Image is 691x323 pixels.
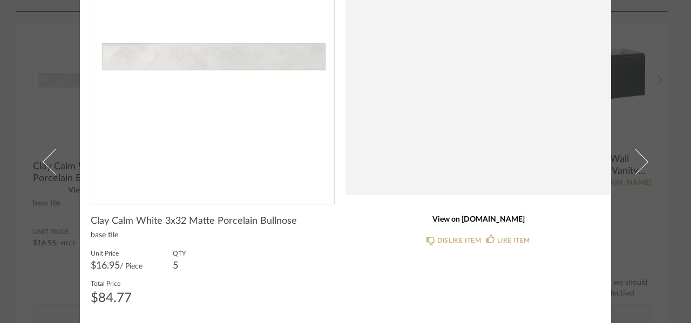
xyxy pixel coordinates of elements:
span: $16.95 [91,261,120,271]
a: View on [DOMAIN_NAME] [356,215,600,224]
div: LIKE ITEM [497,235,530,246]
label: Total Price [91,279,132,287]
div: $84.77 [91,292,132,305]
div: base tile [91,231,335,240]
label: Unit Price [91,249,143,257]
span: / Piece [120,263,143,270]
span: Clay Calm White 3x32 Matte Porcelain Bullnose [91,215,297,227]
div: 5 [173,262,186,270]
div: DISLIKE ITEM [437,235,481,246]
label: QTY [173,249,186,257]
